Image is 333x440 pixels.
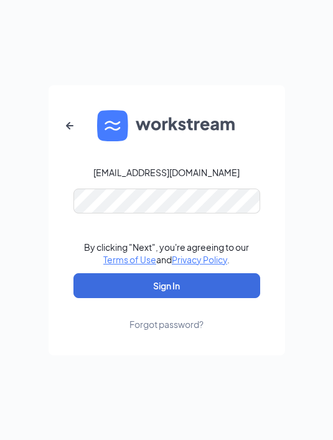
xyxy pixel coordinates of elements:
div: [EMAIL_ADDRESS][DOMAIN_NAME] [93,166,240,179]
a: Terms of Use [103,254,156,265]
button: Sign In [73,273,260,298]
a: Forgot password? [129,298,204,330]
svg: ArrowLeftNew [62,118,77,133]
img: WS logo and Workstream text [97,110,237,141]
div: By clicking "Next", you're agreeing to our and . [84,241,249,266]
button: ArrowLeftNew [55,111,85,141]
a: Privacy Policy [172,254,227,265]
div: Forgot password? [129,318,204,330]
